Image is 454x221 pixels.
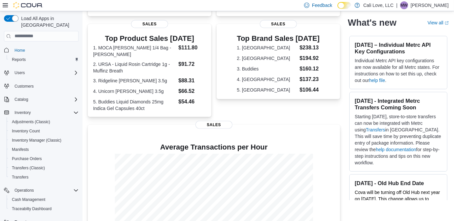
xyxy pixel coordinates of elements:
[237,76,297,83] dt: 4. [GEOGRAPHIC_DATA]
[237,35,320,42] h3: Top Brand Sales [DATE]
[93,77,176,84] dt: 3. Ridgeline [PERSON_NAME] 3.5g
[9,196,48,204] a: Cash Management
[9,118,53,126] a: Adjustments (Classic)
[299,54,320,62] dd: $194.92
[355,180,442,186] h3: [DATE] - Old Hub End Date
[12,186,79,194] span: Operations
[355,57,442,83] p: Individual Metrc API key configurations are now available for all Metrc states. For instructions ...
[7,173,81,182] button: Transfers
[9,164,48,172] a: Transfers (Classic)
[260,20,297,28] span: Sales
[9,155,79,163] span: Purchase Orders
[12,82,79,90] span: Customers
[237,55,297,62] dt: 2. [GEOGRAPHIC_DATA]
[12,82,36,90] a: Customers
[376,147,416,152] a: help documentation
[400,1,408,9] div: Melissa Wight
[15,110,31,115] span: Inventory
[7,204,81,213] button: Traceabilty Dashboard
[15,48,25,53] span: Home
[12,57,26,62] span: Reports
[9,118,79,126] span: Adjustments (Classic)
[9,136,79,144] span: Inventory Manager (Classic)
[93,98,176,112] dt: 5. Buddies Liquid Diamonds 25mg Indica Gel Capsules 40ct
[12,128,40,134] span: Inventory Count
[445,21,449,25] svg: External link
[15,84,34,89] span: Customers
[93,88,176,95] dt: 4. Unicorn [PERSON_NAME] 3.5g
[396,1,398,9] p: |
[15,70,25,75] span: Users
[12,109,33,117] button: Inventory
[312,2,332,9] span: Feedback
[299,75,320,83] dd: $137.23
[18,15,79,28] span: Load All Apps in [GEOGRAPHIC_DATA]
[12,147,29,152] span: Manifests
[12,186,37,194] button: Operations
[348,17,397,28] h2: What's new
[9,205,79,213] span: Traceabilty Dashboard
[355,41,442,54] h3: [DATE] – Individual Metrc API Key Configurations
[12,96,79,103] span: Catalog
[178,87,206,95] dd: $66.52
[93,143,335,151] h4: Average Transactions per Hour
[12,69,27,77] button: Users
[9,146,79,153] span: Manifests
[12,46,28,54] a: Home
[13,2,43,9] img: Cova
[12,206,52,211] span: Traceabilty Dashboard
[9,127,43,135] a: Inventory Count
[7,55,81,64] button: Reports
[12,156,42,161] span: Purchase Orders
[9,173,79,181] span: Transfers
[131,20,168,28] span: Sales
[15,97,28,102] span: Catalog
[299,86,320,94] dd: $106.44
[1,95,81,104] button: Catalog
[299,44,320,52] dd: $238.13
[369,77,385,83] a: help file
[9,146,31,153] a: Manifests
[9,196,79,204] span: Cash Management
[7,126,81,136] button: Inventory Count
[12,119,50,124] span: Adjustments (Classic)
[12,175,28,180] span: Transfers
[12,46,79,54] span: Home
[12,109,79,117] span: Inventory
[9,127,79,135] span: Inventory Count
[93,44,176,58] dt: 1. MOCA [PERSON_NAME] 1/4 Bag - [PERSON_NAME]
[93,61,176,74] dt: 2. URSA - Liquid Rosin Cartridge 1g - Muffinz Breath
[7,117,81,126] button: Adjustments (Classic)
[12,197,45,202] span: Cash Management
[428,20,449,25] a: View allExternal link
[9,136,64,144] a: Inventory Manager (Classic)
[178,98,206,106] dd: $54.46
[366,127,385,132] a: Transfers
[237,66,297,72] dt: 3. Buddies
[237,87,297,93] dt: 5. [GEOGRAPHIC_DATA]
[9,56,79,64] span: Reports
[401,1,407,9] span: MW
[1,81,81,91] button: Customers
[9,155,45,163] a: Purchase Orders
[7,195,81,204] button: Cash Management
[7,145,81,154] button: Manifests
[12,138,61,143] span: Inventory Manager (Classic)
[7,136,81,145] button: Inventory Manager (Classic)
[1,68,81,77] button: Users
[299,65,320,73] dd: $160.12
[355,113,442,166] p: Starting [DATE], store-to-store transfers can now be integrated with Metrc using in [GEOGRAPHIC_D...
[7,154,81,163] button: Purchase Orders
[12,96,31,103] button: Catalog
[355,97,442,110] h3: [DATE] - Integrated Metrc Transfers Coming Soon
[1,186,81,195] button: Operations
[337,2,351,9] input: Dark Mode
[9,56,28,64] a: Reports
[363,1,394,9] p: Cali Love, LLC
[7,163,81,173] button: Transfers (Classic)
[9,173,31,181] a: Transfers
[1,45,81,55] button: Home
[1,108,81,117] button: Inventory
[93,35,206,42] h3: Top Product Sales [DATE]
